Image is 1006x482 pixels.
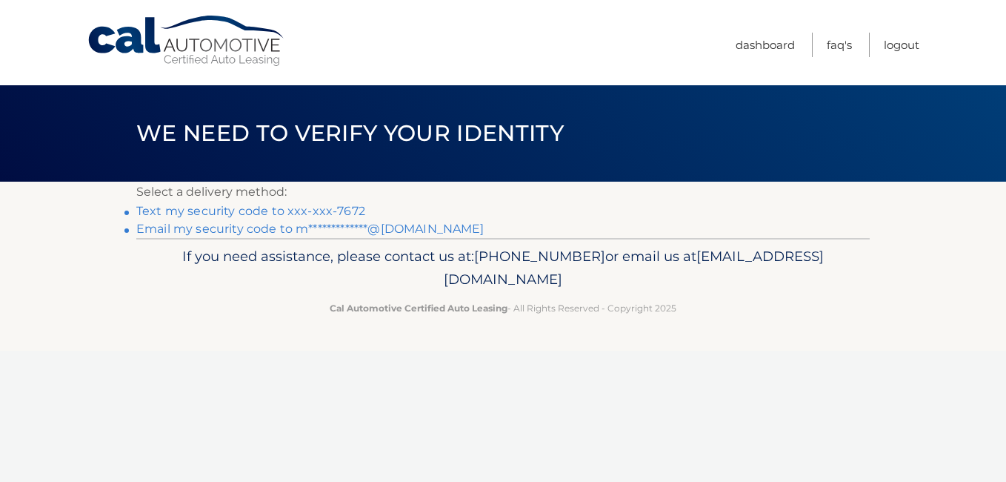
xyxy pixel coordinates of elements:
a: Logout [884,33,919,57]
span: We need to verify your identity [136,119,564,147]
p: - All Rights Reserved - Copyright 2025 [146,300,860,316]
strong: Cal Automotive Certified Auto Leasing [330,303,507,314]
a: Dashboard [736,33,795,57]
a: FAQ's [827,33,852,57]
p: Select a delivery method: [136,182,870,202]
span: [PHONE_NUMBER] [474,248,605,265]
a: Cal Automotive [87,15,287,67]
a: Text my security code to xxx-xxx-7672 [136,204,365,218]
p: If you need assistance, please contact us at: or email us at [146,245,860,292]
